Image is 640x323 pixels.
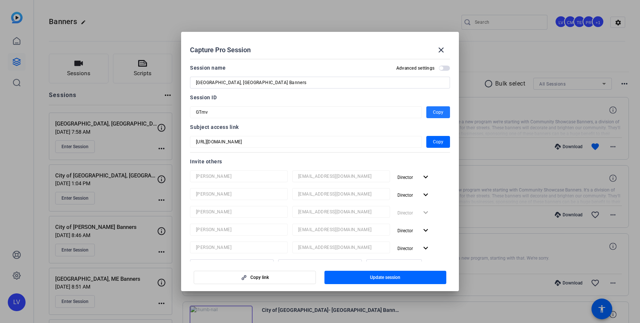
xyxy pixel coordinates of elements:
mat-icon: expand_more [421,190,430,200]
input: Name... [196,225,282,234]
span: Director [397,246,413,251]
div: Subject access link [190,123,450,131]
span: Director [397,193,413,198]
h2: Advanced settings [396,65,434,71]
button: Director [394,242,433,255]
button: Copy link [194,271,316,284]
button: Director [394,170,433,184]
span: Copy [433,137,443,146]
span: Copy [433,108,443,117]
input: Name... [196,243,282,252]
span: Update session [370,274,400,280]
span: Copy link [250,274,269,280]
mat-icon: expand_more [421,173,430,182]
button: Director [394,224,433,237]
mat-icon: expand_more [421,226,430,235]
input: Email... [298,172,384,181]
input: Email... [298,225,384,234]
input: Session OTP [196,137,416,146]
input: Email... [284,261,356,270]
input: Session OTP [196,108,416,117]
input: Name... [196,190,282,199]
div: Session name [190,63,226,72]
span: Director [397,175,413,180]
button: Copy [426,136,450,148]
input: Email... [298,243,384,252]
div: Session ID [190,93,450,102]
input: Name... [196,261,268,270]
span: Director [397,228,413,233]
input: Name... [196,207,282,216]
input: Enter Session Name [196,78,444,87]
button: Copy [426,106,450,118]
mat-icon: expand_more [421,244,430,253]
input: Email... [298,190,384,199]
input: Name... [196,172,282,181]
button: Director [394,188,433,202]
mat-icon: close [437,46,446,54]
div: Capture Pro Session [190,41,450,59]
input: Email... [298,207,384,216]
div: Invite others [190,157,450,166]
button: Update session [324,271,447,284]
